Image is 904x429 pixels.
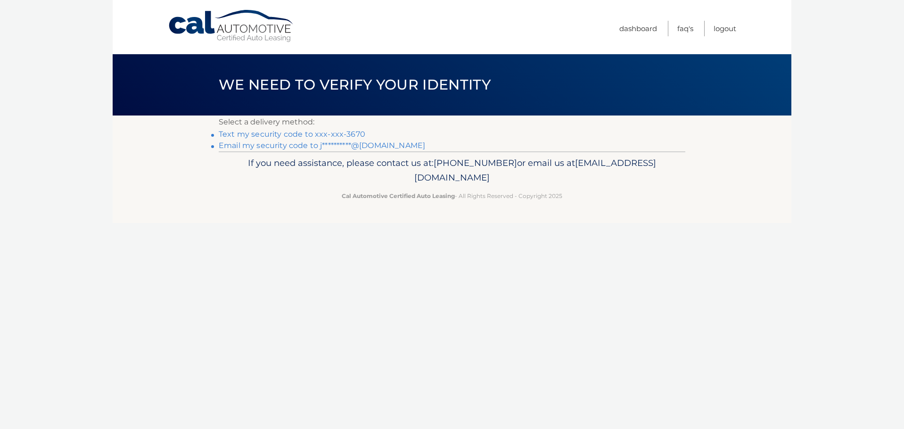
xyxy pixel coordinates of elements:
a: Dashboard [619,21,657,36]
a: Email my security code to j**********@[DOMAIN_NAME] [219,141,425,150]
p: Select a delivery method: [219,115,685,129]
span: We need to verify your identity [219,76,491,93]
a: Logout [714,21,736,36]
a: Text my security code to xxx-xxx-3670 [219,130,365,139]
strong: Cal Automotive Certified Auto Leasing [342,192,455,199]
a: Cal Automotive [168,9,295,43]
p: If you need assistance, please contact us at: or email us at [225,156,679,186]
p: - All Rights Reserved - Copyright 2025 [225,191,679,201]
a: FAQ's [677,21,693,36]
span: [PHONE_NUMBER] [434,157,517,168]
